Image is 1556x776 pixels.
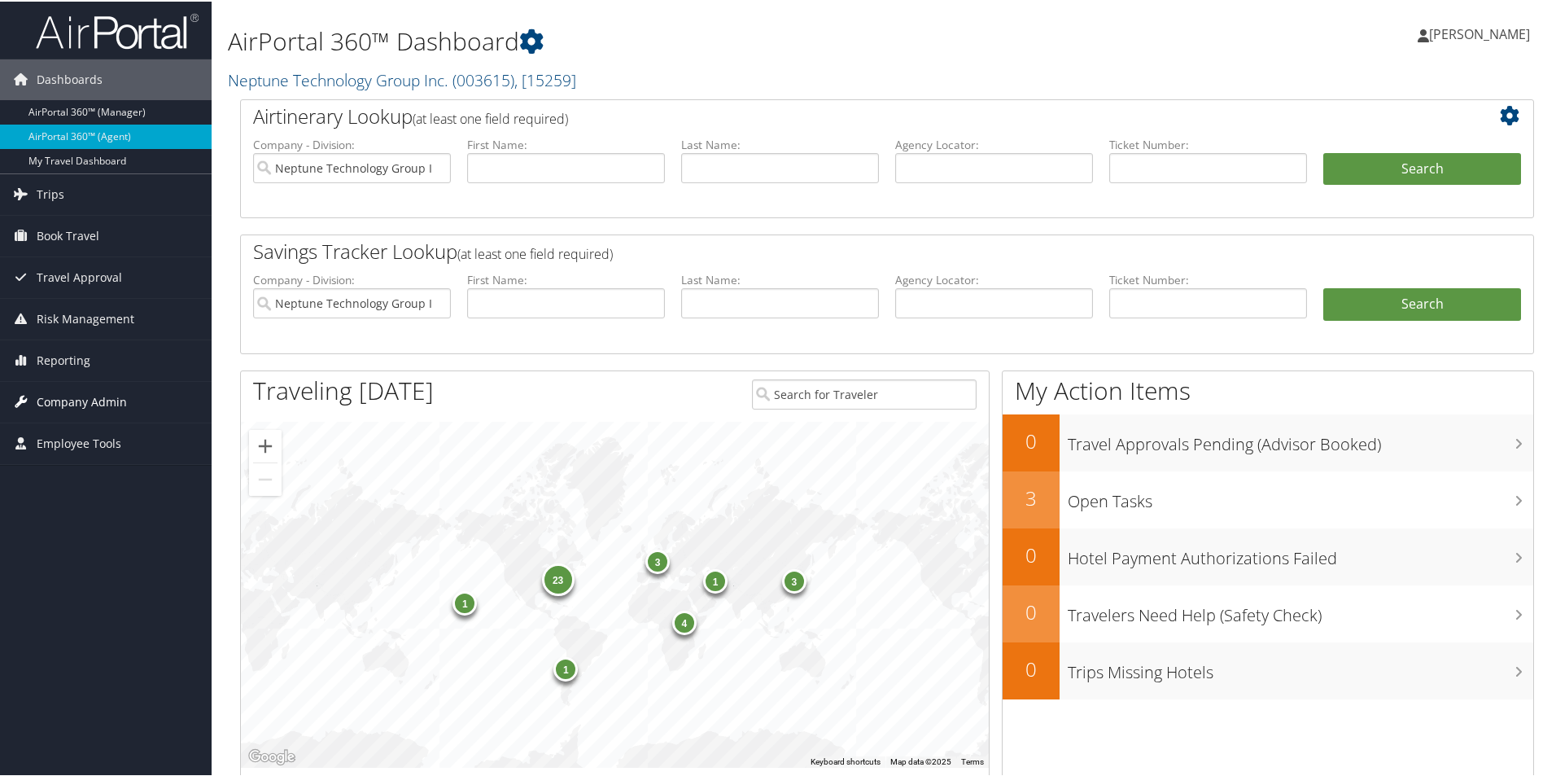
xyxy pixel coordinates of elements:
a: Terms (opens in new tab) [961,756,984,765]
span: ( 003615 ) [452,68,514,90]
h3: Hotel Payment Authorizations Failed [1068,537,1533,568]
a: Search [1323,287,1521,319]
a: [PERSON_NAME] [1418,8,1546,57]
button: Zoom in [249,428,282,461]
span: Dashboards [37,58,103,99]
a: Open this area in Google Maps (opens a new window) [245,745,299,766]
div: 23 [541,562,574,594]
a: 3Open Tasks [1003,470,1533,527]
div: 1 [452,590,477,614]
h2: Airtinerary Lookup [253,101,1414,129]
input: search accounts [253,287,451,317]
a: 0Trips Missing Hotels [1003,641,1533,698]
h3: Travelers Need Help (Safety Check) [1068,594,1533,625]
h2: 3 [1003,483,1060,511]
span: Risk Management [37,297,134,338]
h1: AirPortal 360™ Dashboard [228,23,1107,57]
h1: Traveling [DATE] [253,372,434,406]
h2: 0 [1003,597,1060,625]
a: Neptune Technology Group Inc. [228,68,576,90]
span: Travel Approval [37,256,122,296]
span: Employee Tools [37,422,121,463]
div: 1 [553,655,578,680]
a: 0Travel Approvals Pending (Advisor Booked) [1003,413,1533,470]
img: airportal-logo.png [36,11,199,49]
div: 3 [645,548,670,572]
label: Last Name: [681,270,879,287]
label: Ticket Number: [1109,270,1307,287]
span: Company Admin [37,380,127,421]
button: Keyboard shortcuts [811,755,881,766]
label: Agency Locator: [895,270,1093,287]
span: Map data ©2025 [890,756,951,765]
h2: 0 [1003,426,1060,454]
div: 4 [672,609,697,634]
img: Google [245,745,299,766]
span: Reporting [37,339,90,379]
span: Trips [37,173,64,213]
span: (at least one field required) [457,243,613,261]
a: 0Hotel Payment Authorizations Failed [1003,527,1533,584]
label: Ticket Number: [1109,135,1307,151]
h1: My Action Items [1003,372,1533,406]
div: 1 [703,568,728,592]
span: Book Travel [37,214,99,255]
label: Company - Division: [253,135,451,151]
button: Search [1323,151,1521,184]
label: Agency Locator: [895,135,1093,151]
label: First Name: [467,135,665,151]
label: Company - Division: [253,270,451,287]
button: Zoom out [249,462,282,494]
a: 0Travelers Need Help (Safety Check) [1003,584,1533,641]
h2: 0 [1003,540,1060,568]
input: Search for Traveler [752,378,977,408]
h3: Open Tasks [1068,480,1533,511]
h3: Travel Approvals Pending (Advisor Booked) [1068,423,1533,454]
span: [PERSON_NAME] [1429,24,1530,42]
label: Last Name: [681,135,879,151]
span: (at least one field required) [413,108,568,126]
h2: 0 [1003,654,1060,682]
h2: Savings Tracker Lookup [253,236,1414,264]
span: , [ 15259 ] [514,68,576,90]
div: 3 [781,568,806,593]
label: First Name: [467,270,665,287]
h3: Trips Missing Hotels [1068,651,1533,682]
